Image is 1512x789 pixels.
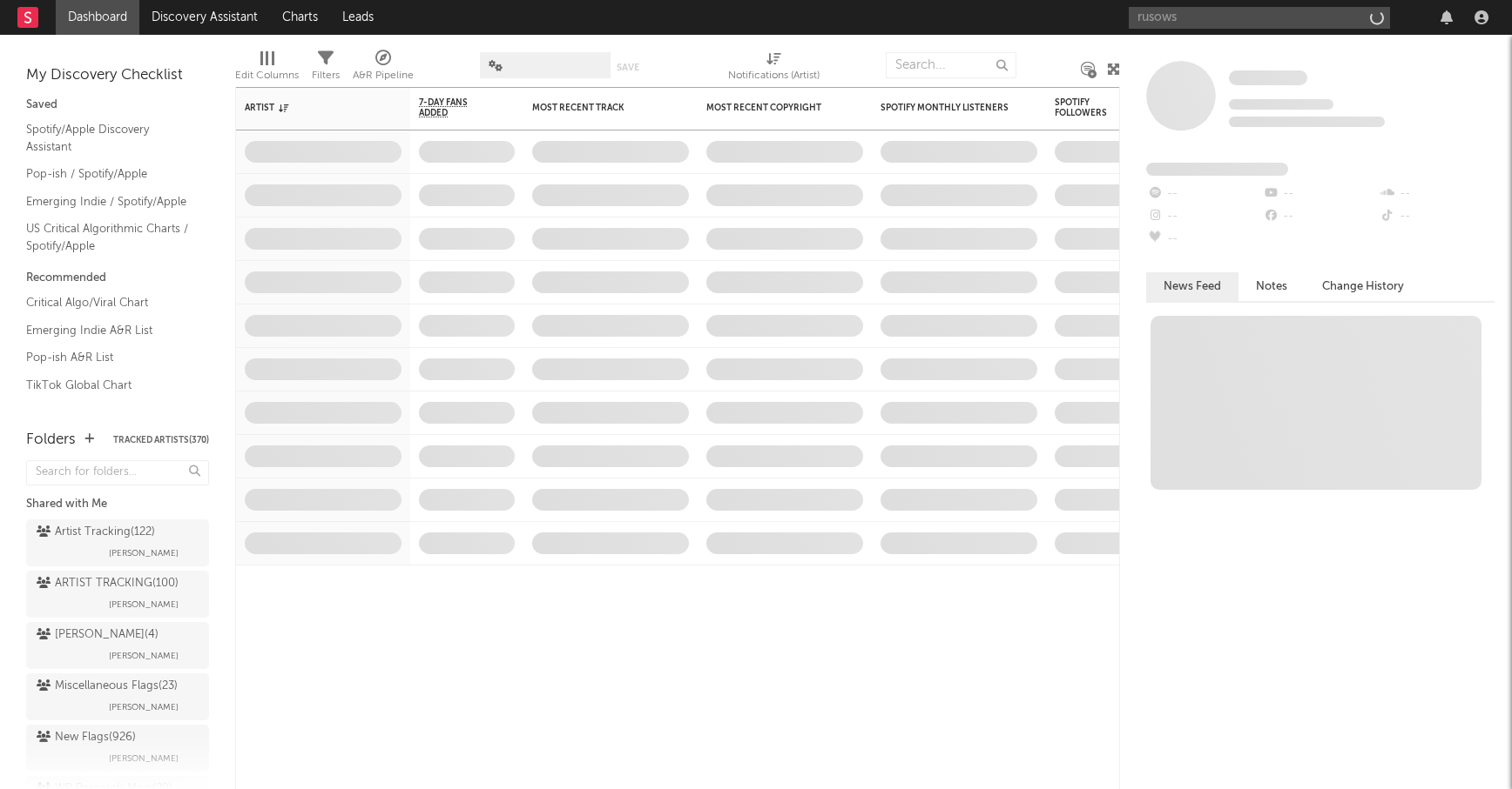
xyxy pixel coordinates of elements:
div: -- [1146,183,1262,205]
div: Most Recent Copyright [706,103,837,113]
span: 7-Day Fans Added [419,97,489,118]
div: Shared with Me [26,494,209,515]
button: Change History [1305,272,1421,301]
div: Folders [26,430,76,451]
a: Emerging Indie A&R List [26,321,192,340]
input: Search for artists [1129,7,1390,29]
a: Artist Tracking(122)[PERSON_NAME] [26,519,209,566]
div: My Discovery Checklist [26,65,209,86]
span: 0 fans last week [1229,117,1385,127]
a: Miscellaneous Flags(23)[PERSON_NAME] [26,673,209,720]
div: -- [1146,228,1262,251]
span: [PERSON_NAME] [109,748,179,769]
a: US Critical Algorithmic Charts / Spotify/Apple [26,219,192,255]
div: Spotify Followers [1055,97,1116,118]
div: Edit Columns [235,65,299,86]
div: -- [1262,183,1378,205]
button: Save [617,63,639,72]
a: ARTIST TRACKING(100)[PERSON_NAME] [26,571,209,618]
div: Recommended [26,268,209,289]
a: Pop-ish / Spotify/Apple [26,164,192,184]
span: Tracking Since: [DATE] [1229,99,1333,110]
div: Artist [245,103,375,113]
div: Notifications (Artist) [728,65,820,86]
a: Some Artist [1229,70,1307,87]
div: Filters [312,43,340,94]
input: Search for folders... [26,460,209,485]
div: Filters [312,65,340,86]
input: Search... [886,52,1016,78]
div: ARTIST TRACKING ( 100 ) [37,573,179,594]
a: TikTok Global Chart [26,376,192,395]
div: Artist Tracking ( 122 ) [37,522,155,543]
button: News Feed [1146,272,1239,301]
span: [PERSON_NAME] [109,697,179,718]
div: New Flags ( 926 ) [37,727,136,748]
a: Pop-ish A&R List [26,348,192,367]
div: -- [1262,205,1378,228]
span: [PERSON_NAME] [109,645,179,666]
a: [PERSON_NAME](4)[PERSON_NAME] [26,622,209,669]
span: Some Artist [1229,70,1307,85]
div: Miscellaneous Flags ( 23 ) [37,676,178,697]
div: Edit Columns [235,43,299,94]
a: Critical Algo/Viral Chart [26,293,192,312]
div: Saved [26,95,209,116]
div: -- [1146,205,1262,228]
span: Fans Added by Platform [1146,163,1288,176]
div: Spotify Monthly Listeners [881,103,1011,113]
a: Spotify/Apple Discovery Assistant [26,120,192,156]
span: [PERSON_NAME] [109,594,179,615]
div: -- [1379,205,1495,228]
div: Notifications (Artist) [728,43,820,94]
span: [PERSON_NAME] [109,543,179,564]
button: Notes [1239,272,1305,301]
div: Most Recent Track [532,103,663,113]
div: -- [1379,183,1495,205]
div: [PERSON_NAME] ( 4 ) [37,625,159,645]
div: A&R Pipeline [353,43,414,94]
div: A&R Pipeline [353,65,414,86]
a: New Flags(926)[PERSON_NAME] [26,725,209,772]
button: Tracked Artists(370) [113,436,209,445]
a: Emerging Indie / Spotify/Apple [26,192,192,211]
